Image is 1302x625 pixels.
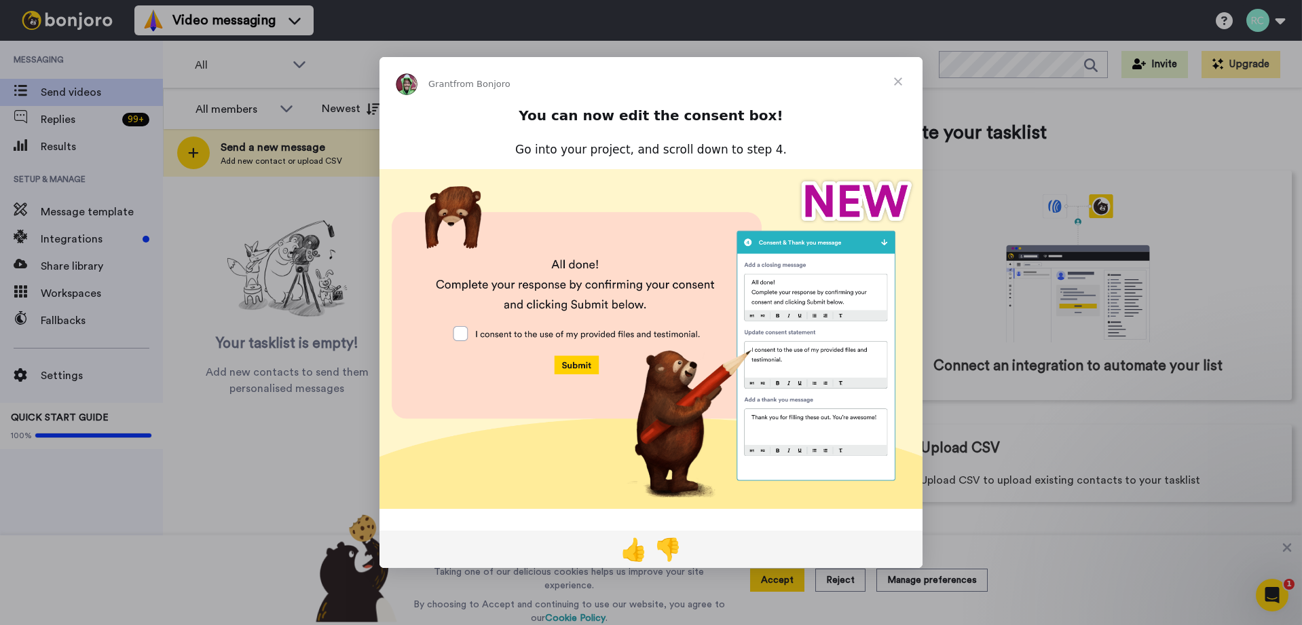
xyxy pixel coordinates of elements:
[462,107,840,132] h2: You can now edit the consent box!
[396,73,417,95] img: Profile image for Grant
[428,79,453,89] span: Grant
[874,57,923,106] span: Close
[651,533,685,565] span: 1 reaction
[654,537,682,562] span: 👎
[462,142,840,158] div: Go into your project, and scroll down to step 4.
[620,537,648,562] span: 👍
[617,533,651,565] span: thumbs up reaction
[453,79,510,89] span: from Bonjoro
